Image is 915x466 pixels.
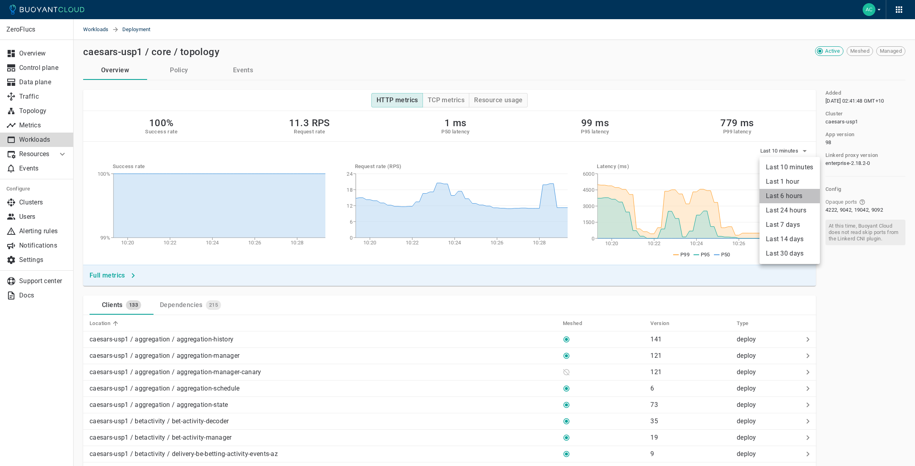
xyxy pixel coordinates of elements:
li: Last 30 days [760,246,820,261]
li: Last 24 hours [760,203,820,218]
li: Last 6 hours [760,189,820,203]
li: Last 1 hour [760,175,820,189]
li: Last 14 days [760,232,820,246]
li: Last 10 minutes [760,160,820,175]
li: Last 7 days [760,218,820,232]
